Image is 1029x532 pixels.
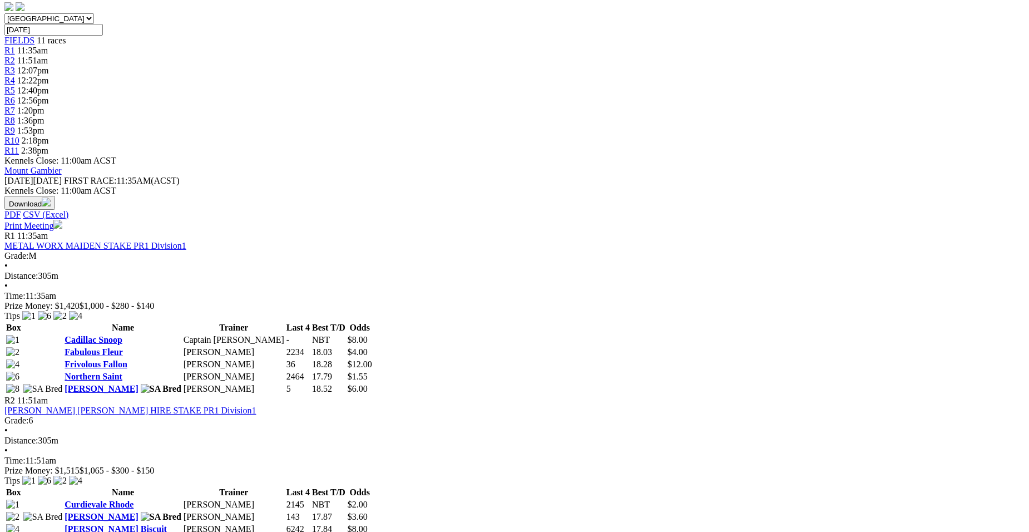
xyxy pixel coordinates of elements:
span: $8.00 [348,335,368,344]
span: R2 [4,396,15,405]
span: • [4,281,8,290]
input: Select date [4,24,103,36]
td: 17.87 [311,511,346,523]
th: Name [64,322,182,333]
span: Distance: [4,271,38,280]
span: $1,065 - $300 - $150 [80,466,155,475]
img: printer.svg [53,220,62,229]
span: 1:36pm [17,116,44,125]
span: Distance: [4,436,38,445]
td: 2145 [286,499,310,510]
td: 18.28 [311,359,346,370]
img: twitter.svg [16,2,24,11]
a: R5 [4,86,15,95]
a: R2 [4,56,15,65]
img: 8 [6,384,19,394]
a: Fabulous Fleur [65,347,122,357]
span: $2.00 [348,500,368,509]
a: METAL WORX MAIDEN STAKE PR1 Division1 [4,241,186,250]
td: 5 [286,383,310,395]
span: [DATE] [4,176,62,185]
a: R6 [4,96,15,105]
span: R1 [4,231,15,240]
span: 11:35am [17,231,48,240]
span: 1:53pm [17,126,44,135]
div: 305m [4,271,1025,281]
div: Download [4,210,1025,220]
td: NBT [311,499,346,510]
td: - [286,334,310,346]
td: 18.52 [311,383,346,395]
span: 12:07pm [17,66,49,75]
a: R3 [4,66,15,75]
th: Trainer [183,487,285,498]
span: 2:18pm [22,136,49,145]
a: R1 [4,46,15,55]
th: Last 4 [286,322,310,333]
span: $6.00 [348,384,368,393]
a: CSV (Excel) [23,210,68,219]
a: Curdievale Rhode [65,500,133,509]
span: Time: [4,456,26,465]
span: 12:40pm [17,86,49,95]
a: R7 [4,106,15,115]
td: Captain [PERSON_NAME] [183,334,285,346]
span: $4.00 [348,347,368,357]
span: $1.55 [348,372,368,381]
img: 2 [6,512,19,522]
div: M [4,251,1025,261]
img: SA Bred [23,384,63,394]
span: $1,000 - $280 - $140 [80,301,155,311]
span: [DATE] [4,176,33,185]
th: Odds [347,487,373,498]
td: [PERSON_NAME] [183,511,285,523]
img: 1 [22,476,36,486]
span: 2:38pm [21,146,48,155]
th: Last 4 [286,487,310,498]
th: Trainer [183,322,285,333]
img: 2 [53,311,67,321]
a: [PERSON_NAME] [PERSON_NAME] HIRE STAKE PR1 Division1 [4,406,256,415]
span: 11:51am [17,56,48,65]
img: 6 [6,372,19,382]
span: $12.00 [348,359,372,369]
div: 305m [4,436,1025,446]
td: 2464 [286,371,310,382]
img: 2 [53,476,67,486]
span: Grade: [4,251,29,260]
a: R9 [4,126,15,135]
td: 2234 [286,347,310,358]
img: 6 [38,476,51,486]
a: R11 [4,146,19,155]
td: 17.79 [311,371,346,382]
span: Kennels Close: 11:00am ACST [4,156,116,165]
span: Tips [4,311,20,321]
a: R10 [4,136,19,145]
span: 11:35AM(ACST) [64,176,180,185]
img: 1 [22,311,36,321]
a: Frivolous Fallon [65,359,127,369]
a: FIELDS [4,36,34,45]
td: NBT [311,334,346,346]
img: SA Bred [141,512,181,522]
td: 18.03 [311,347,346,358]
td: [PERSON_NAME] [183,383,285,395]
span: 11:35am [17,46,48,55]
span: Box [6,323,21,332]
div: 6 [4,416,1025,426]
span: R8 [4,116,15,125]
span: Tips [4,476,20,485]
a: Mount Gambier [4,166,62,175]
span: 12:22pm [17,76,49,85]
th: Name [64,487,182,498]
img: SA Bred [141,384,181,394]
td: [PERSON_NAME] [183,359,285,370]
a: [PERSON_NAME] [65,384,138,393]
